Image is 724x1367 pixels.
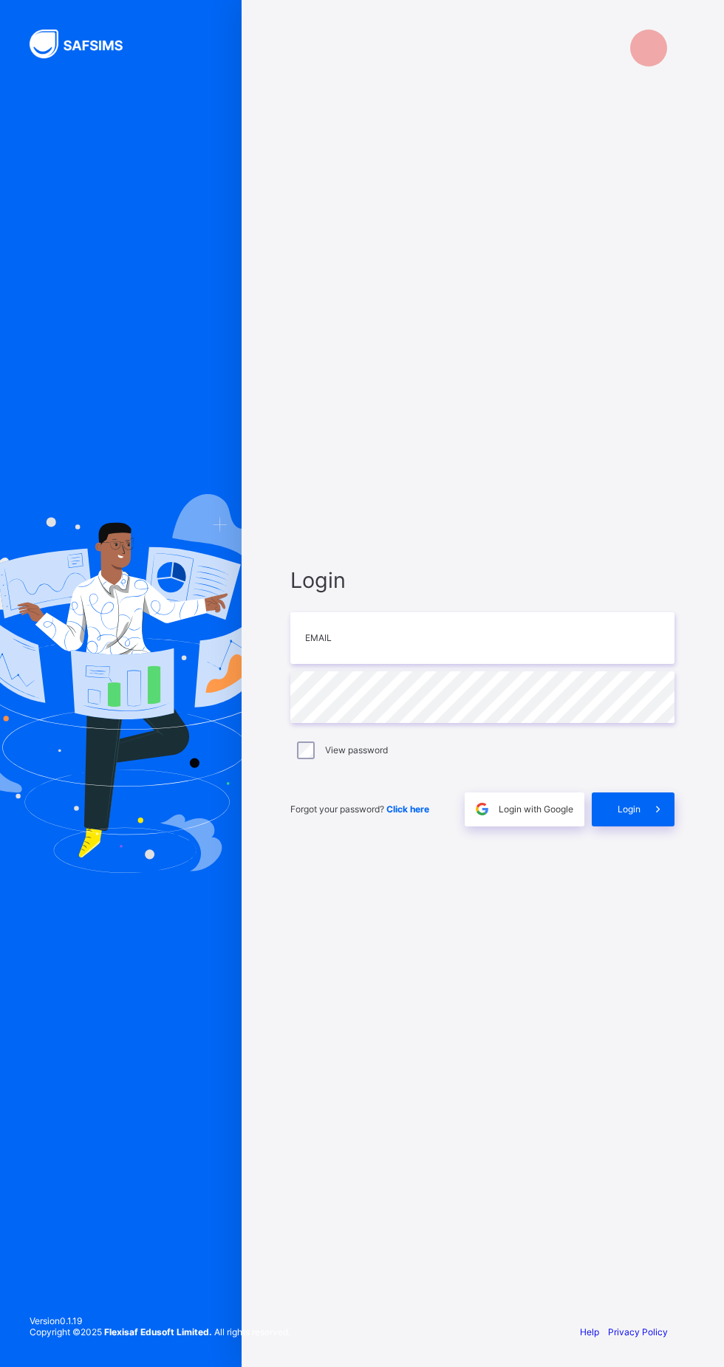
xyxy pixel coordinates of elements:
img: SAFSIMS Logo [30,30,140,58]
span: Copyright © 2025 All rights reserved. [30,1326,290,1337]
label: View password [325,744,388,756]
img: google.396cfc9801f0270233282035f929180a.svg [474,801,491,818]
span: Login [290,567,675,593]
a: Click here [386,804,429,815]
a: Privacy Policy [608,1326,668,1337]
span: Version 0.1.19 [30,1315,290,1326]
span: Forgot your password? [290,804,429,815]
a: Help [580,1326,599,1337]
span: Login [618,804,641,815]
strong: Flexisaf Edusoft Limited. [104,1326,212,1337]
span: Login with Google [499,804,573,815]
